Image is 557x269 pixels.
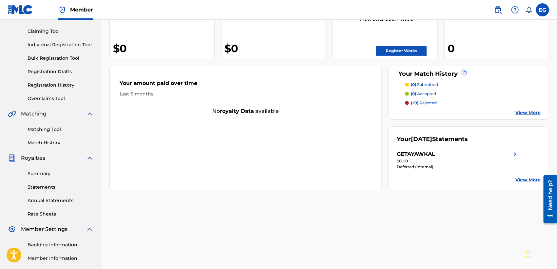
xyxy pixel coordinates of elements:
[120,79,372,91] div: Your amount paid over time
[28,126,94,133] a: Matching Tool
[491,3,505,16] a: Public Search
[461,70,467,75] span: ?
[511,150,519,158] img: right chevron icon
[110,107,381,115] div: No available
[220,108,254,114] strong: royalty data
[526,7,532,13] div: Notifications
[120,91,372,97] div: Last 6 months
[28,197,94,204] a: Annual Statements
[411,100,418,105] span: (29)
[113,41,214,56] div: $0
[225,41,326,56] div: $0
[397,70,541,78] div: Your Match History
[411,135,432,143] span: [DATE]
[86,225,94,233] img: expand
[411,100,437,106] p: rejected
[21,225,67,233] span: Member Settings
[509,3,522,16] div: Help
[405,91,541,97] a: (0) accepted
[397,135,468,144] div: Your Statements
[86,110,94,118] img: expand
[28,139,94,146] a: Match History
[28,241,94,248] a: Banking Information
[411,82,438,88] p: submitted
[28,82,94,89] a: Registration History
[411,82,416,87] span: (0)
[397,158,519,164] div: $0.00
[28,41,94,48] a: Individual Registration Tool
[536,3,549,16] div: User Menu
[411,91,416,96] span: (0)
[21,154,45,162] span: Royalties
[515,109,541,116] a: View More
[397,164,519,170] div: Deferred (Internal)
[8,5,33,14] img: MLC Logo
[21,110,47,118] span: Matching
[28,184,94,191] a: Statements
[28,255,94,262] a: Member Information
[448,41,549,56] div: 0
[28,211,94,217] a: Rate Sheets
[28,170,94,177] a: Summary
[397,150,519,170] a: GETAYAWKALright chevron icon$0.00Deferred (Internal)
[376,46,427,56] a: Register Works
[28,55,94,62] a: Bulk Registration Tool
[411,91,436,97] p: accepted
[539,173,557,226] iframe: Resource Center
[8,154,16,162] img: Royalties
[28,28,94,35] a: Claiming Tool
[8,225,16,233] img: Member Settings
[86,154,94,162] img: expand
[397,150,435,158] div: GETAYAWKAL
[8,110,16,118] img: Matching
[28,95,94,102] a: Overclaims Tool
[405,100,541,106] a: (29) rejected
[28,68,94,75] a: Registration Drafts
[494,6,502,14] img: search
[70,6,93,13] span: Member
[58,6,66,14] img: Top Rightsholder
[524,238,557,269] iframe: Chat Widget
[511,6,519,14] img: help
[405,82,541,88] a: (0) submitted
[526,244,530,264] div: Drag
[515,176,541,183] a: View More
